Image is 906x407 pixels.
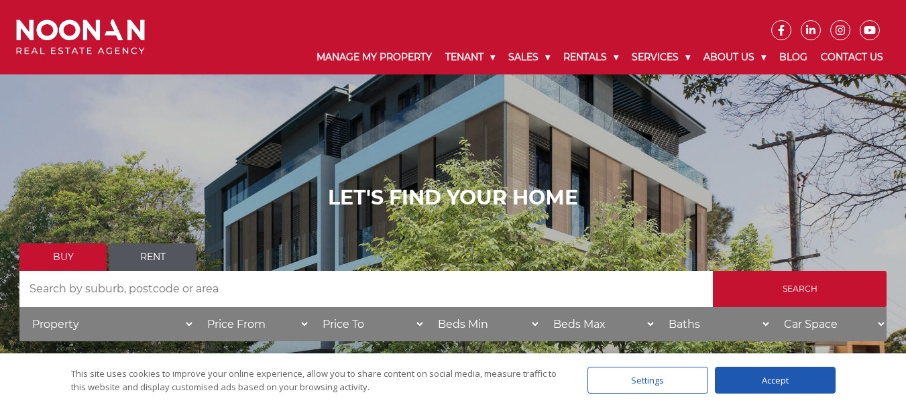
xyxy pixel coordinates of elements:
a: Buy [19,243,107,271]
h1: LET'S FIND YOUR HOME [19,186,887,210]
a: About Us [697,40,773,74]
input: Search by suburb, postcode or area [19,271,713,307]
div: This site uses cookies to improve your online experience, allow you to share content on social me... [71,367,561,394]
div: Accept [715,367,836,394]
a: Rentals [557,40,625,74]
input: Search [713,271,887,307]
div: Settings [587,367,708,394]
a: Contact Us [814,40,890,74]
img: Noonan Real Estate Agency [16,19,145,55]
a: Rent [109,243,196,271]
a: Blog [773,40,814,74]
a: Services [625,40,697,74]
a: Tenant [439,40,502,74]
a: Manage My Property [310,40,439,74]
a: Sales [502,40,557,74]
